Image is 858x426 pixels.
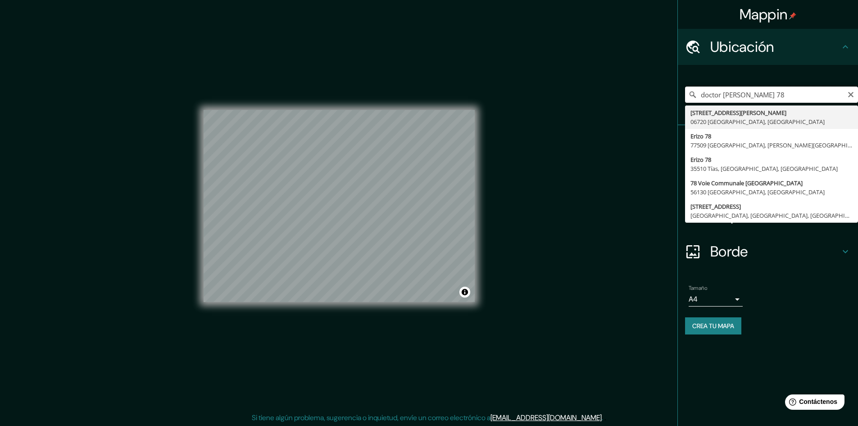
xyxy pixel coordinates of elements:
[689,292,743,307] div: A4
[603,412,604,422] font: .
[690,109,786,117] font: [STREET_ADDRESS][PERSON_NAME]
[690,202,741,211] font: [STREET_ADDRESS]
[690,165,838,173] font: 35510 Tías, [GEOGRAPHIC_DATA], [GEOGRAPHIC_DATA]
[847,90,854,98] button: Claro
[685,87,858,103] input: Elige tu ciudad o zona
[690,179,803,187] font: 78 Voie Communale [GEOGRAPHIC_DATA]
[690,156,711,164] font: Erizo 78
[685,317,741,334] button: Crea tu mapa
[690,118,825,126] font: 06720 [GEOGRAPHIC_DATA], [GEOGRAPHIC_DATA]
[678,197,858,234] div: Disposición
[690,132,711,140] font: Erizo 78
[789,12,796,19] img: pin-icon.png
[690,188,825,196] font: 56130 [GEOGRAPHIC_DATA], [GEOGRAPHIC_DATA]
[678,161,858,197] div: Estilo
[689,294,698,304] font: A4
[778,391,848,416] iframe: Lanzador de widgets de ayuda
[740,5,788,24] font: Mappin
[490,413,602,422] a: [EMAIL_ADDRESS][DOMAIN_NAME]
[602,413,603,422] font: .
[710,37,774,56] font: Ubicación
[604,412,606,422] font: .
[459,287,470,298] button: Activar o desactivar atribución
[678,29,858,65] div: Ubicación
[204,110,475,302] canvas: Mapa
[692,322,734,330] font: Crea tu mapa
[689,284,707,292] font: Tamaño
[678,125,858,161] div: Patas
[252,413,490,422] font: Si tiene algún problema, sugerencia o inquietud, envíe un correo electrónico a
[710,242,748,261] font: Borde
[678,234,858,270] div: Borde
